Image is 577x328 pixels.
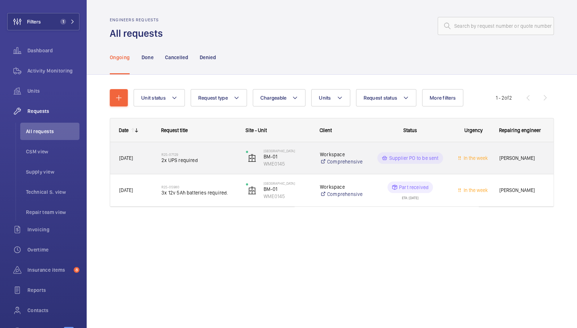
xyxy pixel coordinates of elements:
span: Units [319,95,331,101]
h2: R25-05980 [161,185,237,189]
p: [GEOGRAPHIC_DATA] [264,149,311,153]
button: Units [311,89,350,106]
p: BM-01 [264,153,311,160]
span: 8 [74,267,79,273]
p: BM-01 [264,185,311,193]
span: In the week [462,155,488,161]
h1: All requests [110,27,167,40]
span: Client [320,127,332,133]
span: Repairing engineer [499,127,541,133]
span: [PERSON_NAME] [499,154,545,162]
span: Request type [198,95,228,101]
span: Status [403,127,417,133]
img: elevator.svg [248,154,256,162]
span: 2x UPS required [161,157,237,164]
span: All requests [26,128,79,135]
p: WME0145 [264,193,311,200]
input: Search by request number or quote number [438,17,554,35]
span: 1 - 2 2 [496,95,512,100]
span: Activity Monitoring [27,67,79,74]
div: ETA: [DATE] [402,193,418,200]
p: Cancelled [165,54,188,61]
button: Request status [356,89,417,106]
span: Technical S. view [26,188,79,196]
span: Request status [364,95,398,101]
h2: R25-07129 [161,152,237,157]
div: Date [119,127,129,133]
span: Urgency [464,127,483,133]
span: Supply view [26,168,79,175]
span: Request title [161,127,188,133]
span: More filters [430,95,456,101]
p: Done [141,54,153,61]
span: Insurance items [27,266,71,274]
span: Units [27,87,79,95]
h2: Engineers requests [110,17,167,22]
span: Invoicing [27,226,79,233]
span: Chargeable [260,95,287,101]
span: Requests [27,108,79,115]
span: [DATE] [119,155,133,161]
p: Ongoing [110,54,130,61]
span: Overtime [27,246,79,253]
span: Filters [27,18,41,25]
button: More filters [422,89,463,106]
p: WME0145 [264,160,311,167]
span: Site - Unit [246,127,267,133]
span: Reports [27,287,79,294]
a: Comprehensive [320,158,363,165]
p: Denied [200,54,216,61]
a: Comprehensive [320,191,363,198]
span: of [504,95,509,101]
span: [PERSON_NAME] [499,186,545,194]
p: [GEOGRAPHIC_DATA] [264,181,311,185]
span: CSM view [26,148,79,155]
p: Workspace [320,151,363,158]
div: Press SPACE to select this row. [110,142,554,174]
span: 3x 12v 5Ah batteries required. [161,189,237,196]
img: elevator.svg [248,186,256,195]
div: Press SPACE to select this row. [110,174,554,207]
p: Supplier PO to be sent [389,154,438,162]
span: Dashboard [27,47,79,54]
span: Contacts [27,307,79,314]
p: Workspace [320,183,363,191]
span: Repair team view [26,209,79,216]
span: In the week [462,187,488,193]
button: Chargeable [253,89,306,106]
span: [DATE] [119,187,133,193]
span: 1 [60,19,66,25]
button: Unit status [134,89,185,106]
span: Unit status [141,95,166,101]
p: Part received [399,184,429,191]
button: Filters1 [7,13,79,30]
button: Request type [191,89,247,106]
